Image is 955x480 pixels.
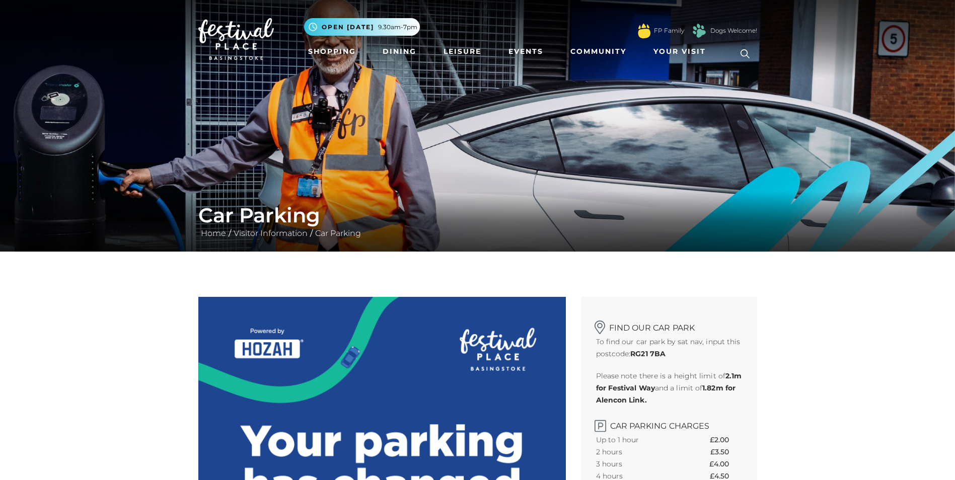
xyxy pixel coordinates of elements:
img: Festival Place Logo [198,18,274,60]
a: Dining [379,42,420,61]
strong: RG21 7BA [630,349,666,358]
a: Community [566,42,630,61]
a: Leisure [439,42,485,61]
th: 3 hours [596,458,677,470]
a: Dogs Welcome! [710,26,757,35]
button: Open [DATE] 9.30am-7pm [304,18,420,36]
h2: Find our car park [596,317,742,333]
p: To find our car park by sat nav, input this postcode: [596,336,742,360]
a: Your Visit [649,42,715,61]
a: Home [198,228,229,238]
a: Events [504,42,547,61]
span: Your Visit [653,46,706,57]
th: Up to 1 hour [596,434,677,446]
span: 9.30am-7pm [378,23,417,32]
h1: Car Parking [198,203,757,227]
a: FP Family [654,26,684,35]
div: / / [191,203,765,239]
h2: Car Parking Charges [596,416,742,431]
p: Please note there is a height limit of and a limit of [596,370,742,406]
span: Open [DATE] [322,23,374,32]
th: £4.00 [709,458,742,470]
th: 2 hours [596,446,677,458]
a: Shopping [304,42,360,61]
th: £2.00 [710,434,742,446]
a: Visitor Information [231,228,310,238]
a: Car Parking [313,228,363,238]
th: £3.50 [710,446,742,458]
